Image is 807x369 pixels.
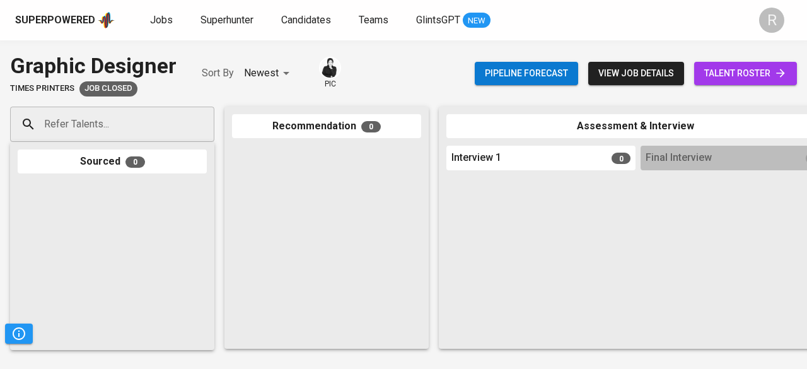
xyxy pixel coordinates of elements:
[281,13,334,28] a: Candidates
[244,62,294,85] div: Newest
[485,66,568,81] span: Pipeline forecast
[150,13,175,28] a: Jobs
[694,62,797,85] a: talent roster
[361,121,381,132] span: 0
[125,156,145,168] span: 0
[15,11,115,30] a: Superpoweredapp logo
[200,14,253,26] span: Superhunter
[202,66,234,81] p: Sort By
[475,62,578,85] button: Pipeline forecast
[319,57,341,90] div: pic
[98,11,115,30] img: app logo
[451,151,501,165] span: Interview 1
[207,123,210,126] button: Open
[79,83,137,95] span: Job Closed
[646,151,712,165] span: Final Interview
[232,114,421,139] div: Recommendation
[320,58,340,78] img: medwi@glints.com
[281,14,331,26] span: Candidates
[759,8,784,33] div: R
[359,14,388,26] span: Teams
[704,66,787,81] span: talent roster
[10,83,74,95] span: Times Printers
[5,324,33,344] button: Pipeline Triggers
[612,153,630,164] span: 0
[18,149,207,174] div: Sourced
[200,13,256,28] a: Superhunter
[416,14,460,26] span: GlintsGPT
[463,15,491,27] span: NEW
[588,62,684,85] button: view job details
[10,50,177,81] div: Graphic Designer
[359,13,391,28] a: Teams
[15,13,95,28] div: Superpowered
[244,66,279,81] p: Newest
[598,66,674,81] span: view job details
[79,81,137,97] div: Job already placed by Glints
[150,14,173,26] span: Jobs
[416,13,491,28] a: GlintsGPT NEW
